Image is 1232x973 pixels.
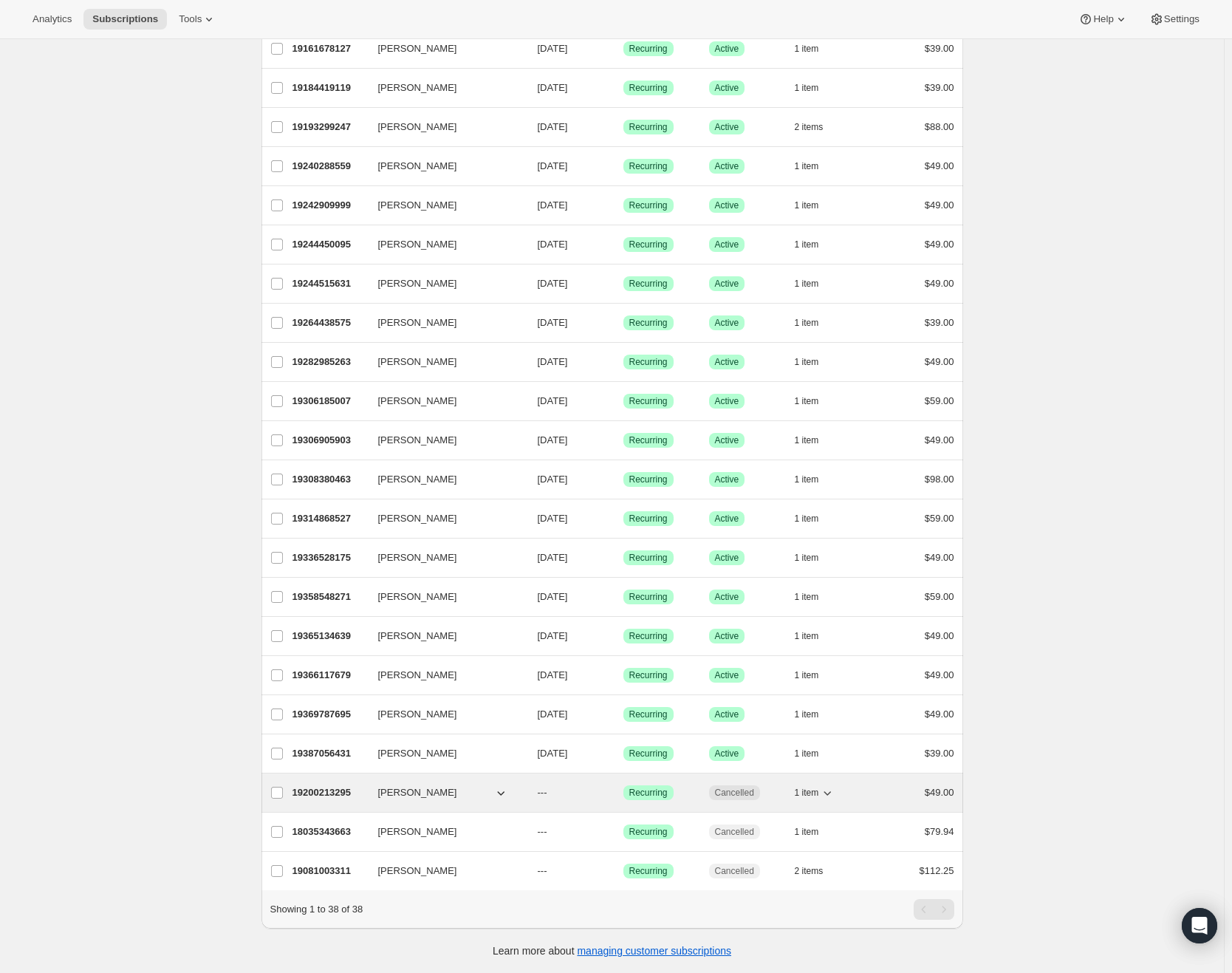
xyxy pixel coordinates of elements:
[292,117,954,137] div: 19193299247[PERSON_NAME][DATE]SuccessRecurringSuccessActive2 items$88.00
[538,709,568,720] span: [DATE]
[292,626,954,646] div: 19365134639[PERSON_NAME][DATE]SuccessRecurringSuccessActive1 item$49.00
[629,239,668,250] span: Recurring
[292,511,366,526] p: 19314868527
[577,945,731,957] a: managing customer subscriptions
[378,198,457,213] span: [PERSON_NAME]
[795,234,835,255] button: 1 item
[715,239,739,250] span: Active
[795,195,835,216] button: 1 item
[292,590,366,604] p: 19358548271
[1093,13,1113,25] span: Help
[378,472,457,487] span: [PERSON_NAME]
[629,474,668,485] span: Recurring
[369,311,517,335] button: [PERSON_NAME]
[292,861,954,881] div: 19081003311[PERSON_NAME]---SuccessRecurringCancelled2 items$112.25
[369,389,517,413] button: [PERSON_NAME]
[629,513,668,525] span: Recurring
[378,433,457,448] span: [PERSON_NAME]
[292,782,954,803] div: 19200213295[PERSON_NAME]---SuccessRecurringCancelled1 item$49.00
[538,591,568,602] span: [DATE]
[378,159,457,174] span: [PERSON_NAME]
[795,861,840,881] button: 2 items
[292,433,366,448] p: 19306905903
[715,513,739,525] span: Active
[795,352,835,372] button: 1 item
[795,748,819,759] span: 1 item
[369,272,517,296] button: [PERSON_NAME]
[378,511,457,526] span: [PERSON_NAME]
[925,630,954,641] span: $49.00
[795,630,819,642] span: 1 item
[292,352,954,372] div: 19282985263[PERSON_NAME][DATE]SuccessRecurringSuccessActive1 item$49.00
[920,865,954,876] span: $112.25
[715,160,739,172] span: Active
[538,669,568,680] span: [DATE]
[795,356,819,368] span: 1 item
[83,9,167,30] button: Subscriptions
[795,43,819,55] span: 1 item
[715,474,739,485] span: Active
[715,709,739,720] span: Active
[715,787,754,799] span: Cancelled
[292,355,366,369] p: 19282985263
[795,513,819,525] span: 1 item
[629,826,668,838] span: Recurring
[1164,13,1200,25] span: Settings
[292,38,954,59] div: 19161678127[PERSON_NAME][DATE]SuccessRecurringSuccessActive1 item$39.00
[795,160,819,172] span: 1 item
[369,859,517,883] button: [PERSON_NAME]
[629,630,668,642] span: Recurring
[629,278,668,290] span: Recurring
[795,626,835,646] button: 1 item
[795,865,824,877] span: 2 items
[538,513,568,524] span: [DATE]
[292,508,954,529] div: 19314868527[PERSON_NAME][DATE]SuccessRecurringSuccessActive1 item$59.00
[1182,908,1217,943] div: Open Intercom Messenger
[629,434,668,446] span: Recurring
[292,41,366,56] p: 19161678127
[715,669,739,681] span: Active
[629,160,668,172] span: Recurring
[715,865,754,877] span: Cancelled
[629,317,668,329] span: Recurring
[292,668,366,683] p: 19366117679
[378,276,457,291] span: [PERSON_NAME]
[292,825,366,839] p: 18035343663
[538,278,568,289] span: [DATE]
[378,237,457,252] span: [PERSON_NAME]
[369,468,517,491] button: [PERSON_NAME]
[378,746,457,761] span: [PERSON_NAME]
[179,13,202,25] span: Tools
[378,707,457,722] span: [PERSON_NAME]
[925,395,954,406] span: $59.00
[925,317,954,328] span: $39.00
[925,591,954,602] span: $59.00
[292,234,954,255] div: 19244450095[PERSON_NAME][DATE]SuccessRecurringSuccessActive1 item$49.00
[538,552,568,563] span: [DATE]
[715,434,739,446] span: Active
[292,822,954,842] div: 18035343663[PERSON_NAME]---SuccessRecurringCancelled1 item$79.94
[292,81,366,95] p: 19184419119
[292,629,366,643] p: 19365134639
[914,899,954,920] nav: Pagination
[292,156,954,177] div: 19240288559[PERSON_NAME][DATE]SuccessRecurringSuccessActive1 item$49.00
[369,154,517,178] button: [PERSON_NAME]
[925,826,954,837] span: $79.94
[369,233,517,256] button: [PERSON_NAME]
[715,199,739,211] span: Active
[292,743,954,764] div: 19387056431[PERSON_NAME][DATE]SuccessRecurringSuccessActive1 item$39.00
[292,746,366,761] p: 19387056431
[925,356,954,367] span: $49.00
[378,590,457,604] span: [PERSON_NAME]
[629,787,668,799] span: Recurring
[369,76,517,100] button: [PERSON_NAME]
[369,624,517,648] button: [PERSON_NAME]
[629,865,668,877] span: Recurring
[378,120,457,134] span: [PERSON_NAME]
[795,82,819,94] span: 1 item
[925,434,954,445] span: $49.00
[538,239,568,250] span: [DATE]
[538,82,568,93] span: [DATE]
[629,82,668,94] span: Recurring
[369,546,517,570] button: [PERSON_NAME]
